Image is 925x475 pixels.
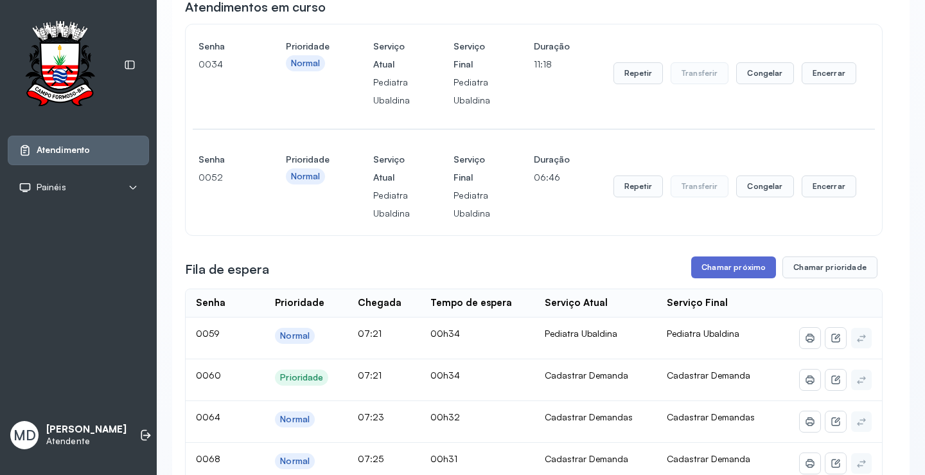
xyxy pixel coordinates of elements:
[545,328,646,339] div: Pediatra Ubaldina
[286,150,330,168] h4: Prioridade
[671,62,729,84] button: Transferir
[667,370,750,381] span: Cadastrar Demanda
[667,453,750,464] span: Cadastrar Demanda
[534,150,570,168] h4: Duração
[613,62,663,84] button: Repetir
[454,150,490,186] h4: Serviço Final
[454,186,490,222] p: Pediatra Ubaldina
[534,168,570,186] p: 06:46
[534,55,570,73] p: 11:18
[545,411,646,423] div: Cadastrar Demandas
[667,411,755,422] span: Cadastrar Demandas
[358,328,382,339] span: 07:21
[373,150,410,186] h4: Serviço Atual
[430,328,460,339] span: 00h34
[280,456,310,467] div: Normal
[291,58,321,69] div: Normal
[691,256,776,278] button: Chamar próximo
[37,145,90,156] span: Atendimento
[358,453,383,464] span: 07:25
[286,37,330,55] h4: Prioridade
[358,370,382,381] span: 07:21
[198,37,242,55] h4: Senha
[454,37,490,73] h4: Serviço Final
[671,175,729,197] button: Transferir
[782,256,877,278] button: Chamar prioridade
[430,411,460,422] span: 00h32
[198,168,242,186] p: 0052
[373,73,410,109] p: Pediatra Ubaldina
[802,175,856,197] button: Encerrar
[280,330,310,341] div: Normal
[13,21,106,110] img: Logotipo do estabelecimento
[46,436,127,447] p: Atendente
[430,297,512,309] div: Tempo de espera
[280,372,323,383] div: Prioridade
[196,328,220,339] span: 0059
[358,411,384,422] span: 07:23
[291,171,321,182] div: Normal
[19,144,138,157] a: Atendimento
[275,297,324,309] div: Prioridade
[430,453,457,464] span: 00h31
[198,150,242,168] h4: Senha
[430,370,460,381] span: 00h34
[185,260,269,278] h3: Fila de espera
[545,453,646,465] div: Cadastrar Demanda
[454,73,490,109] p: Pediatra Ubaldina
[37,182,66,193] span: Painéis
[373,37,410,73] h4: Serviço Atual
[802,62,856,84] button: Encerrar
[196,411,220,422] span: 0064
[198,55,242,73] p: 0034
[545,370,646,381] div: Cadastrar Demanda
[196,297,225,309] div: Senha
[358,297,401,309] div: Chegada
[667,297,728,309] div: Serviço Final
[613,175,663,197] button: Repetir
[196,453,220,464] span: 0068
[545,297,608,309] div: Serviço Atual
[736,62,793,84] button: Congelar
[196,370,221,381] span: 0060
[373,186,410,222] p: Pediatra Ubaldina
[46,424,127,436] p: [PERSON_NAME]
[736,175,793,197] button: Congelar
[280,414,310,425] div: Normal
[534,37,570,55] h4: Duração
[667,328,739,339] span: Pediatra Ubaldina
